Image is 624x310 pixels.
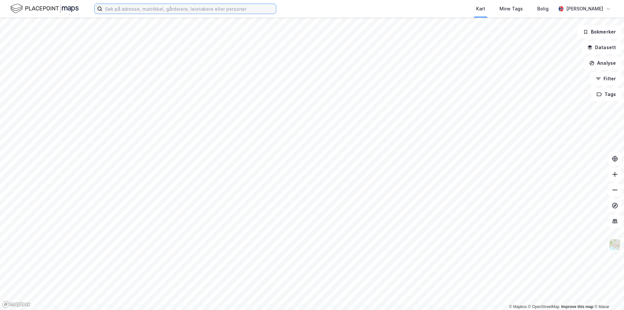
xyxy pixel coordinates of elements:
div: [PERSON_NAME] [566,5,603,13]
input: Søk på adresse, matrikkel, gårdeiere, leietakere eller personer [102,4,276,14]
div: Kart [476,5,485,13]
img: logo.f888ab2527a4732fd821a326f86c7f29.svg [10,3,79,14]
iframe: Chat Widget [591,279,624,310]
div: Mine Tags [500,5,523,13]
div: Bolig [537,5,549,13]
div: Kontrollprogram for chat [591,279,624,310]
